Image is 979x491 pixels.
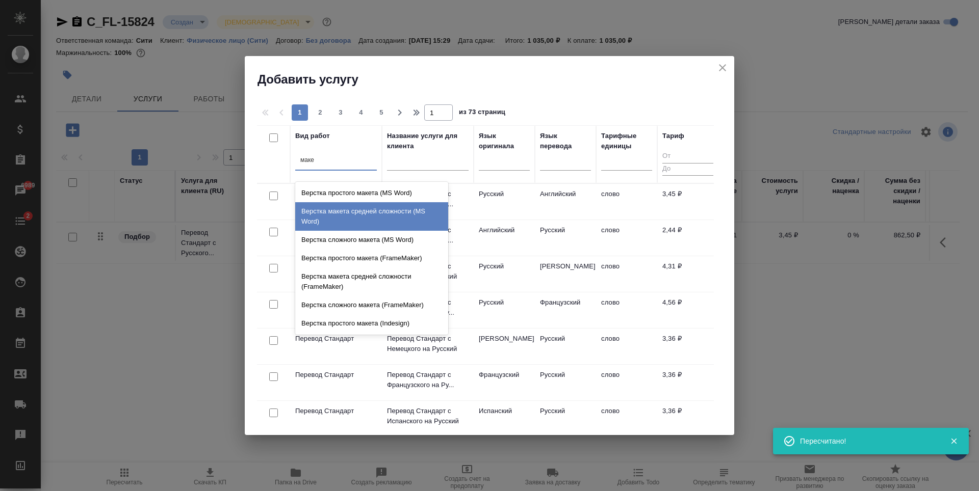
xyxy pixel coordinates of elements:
td: слово [596,365,657,400]
div: Вид работ [295,131,330,141]
p: Перевод Стандарт [295,334,377,344]
td: слово [596,184,657,220]
div: Язык оригинала [479,131,530,151]
div: Верстка макета средней сложности (FrameMaker) [295,267,448,296]
td: 3,45 ₽ [657,184,718,220]
div: Тарифные единицы [601,131,652,151]
td: Французский [535,292,596,328]
p: Перевод Стандарт с Испанского на Русский [387,406,469,426]
td: слово [596,256,657,292]
p: Перевод Стандарт [295,370,377,380]
td: 2,44 ₽ [657,220,718,256]
div: Язык перевода [540,131,591,151]
td: 3,36 ₽ [657,329,718,364]
td: Русский [474,184,535,220]
td: слово [596,292,657,328]
td: Русский [535,401,596,437]
input: От [662,150,713,163]
div: Верстка простого макета (Indesign) [295,314,448,333]
td: [PERSON_NAME] [474,329,535,364]
div: Верстка макета средней сложности (MS Word) [295,202,448,231]
span: 2 [312,107,328,118]
input: До [662,163,713,176]
td: Русский [535,220,596,256]
div: Верстка простого макета (FrameMaker) [295,249,448,267]
div: Название услуги для клиента [387,131,469,151]
div: Верстка макета средней сложности (Indesign) [295,333,448,361]
td: 3,36 ₽ [657,401,718,437]
div: Верстка сложного макета (FrameMaker) [295,296,448,314]
td: Испанский [474,401,535,437]
td: 4,56 ₽ [657,292,718,328]
td: слово [596,329,657,364]
td: Французский [474,365,535,400]
span: 3 [332,107,349,118]
div: Верстка сложного макета (MS Word) [295,231,448,249]
button: 3 [332,104,349,121]
button: Закрыть [943,437,964,446]
button: 5 [373,104,390,121]
p: Перевод Стандарт с Немецкого на Русский [387,334,469,354]
div: Пересчитано! [800,436,935,446]
span: из 73 страниц [459,106,505,121]
td: Русский [535,329,596,364]
td: Английский [535,184,596,220]
span: 5 [373,107,390,118]
p: Перевод Стандарт с Французского на Ру... [387,370,469,390]
div: Тариф [662,131,684,141]
div: Верстка простого макета (MS Word) [295,184,448,202]
td: Русский [474,256,535,292]
td: Русский [474,292,535,328]
td: слово [596,220,657,256]
td: [PERSON_NAME] [535,256,596,292]
p: Перевод Стандарт [295,406,377,416]
button: 2 [312,104,328,121]
td: Русский [535,365,596,400]
td: Английский [474,220,535,256]
h2: Добавить услугу [257,71,734,88]
button: close [715,60,730,75]
span: 4 [353,107,369,118]
td: 4,31 ₽ [657,256,718,292]
td: слово [596,401,657,437]
button: 4 [353,104,369,121]
td: 3,36 ₽ [657,365,718,400]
